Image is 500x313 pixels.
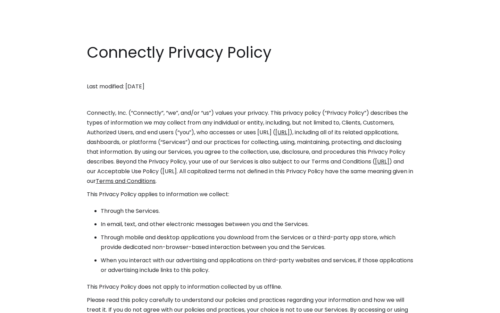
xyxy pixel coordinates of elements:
[87,282,413,292] p: This Privacy Policy does not apply to information collected by us offline.
[87,190,413,199] p: This Privacy Policy applies to information we collect:
[101,219,413,229] li: In email, text, and other electronic messages between you and the Services.
[87,42,413,63] h1: Connectly Privacy Policy
[101,206,413,216] li: Through the Services.
[375,158,389,166] a: [URL]
[96,177,156,185] a: Terms and Conditions
[87,108,413,186] p: Connectly, Inc. (“Connectly”, “we”, and/or “us”) values your privacy. This privacy policy (“Priva...
[275,128,290,136] a: [URL]
[87,95,413,105] p: ‍
[101,233,413,252] li: Through mobile and desktop applications you download from the Services or a third-party app store...
[101,256,413,275] li: When you interact with our advertising and applications on third-party websites and services, if ...
[87,69,413,78] p: ‍
[14,301,42,311] ul: Language list
[7,300,42,311] aside: Language selected: English
[87,82,413,91] p: Last modified: [DATE]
